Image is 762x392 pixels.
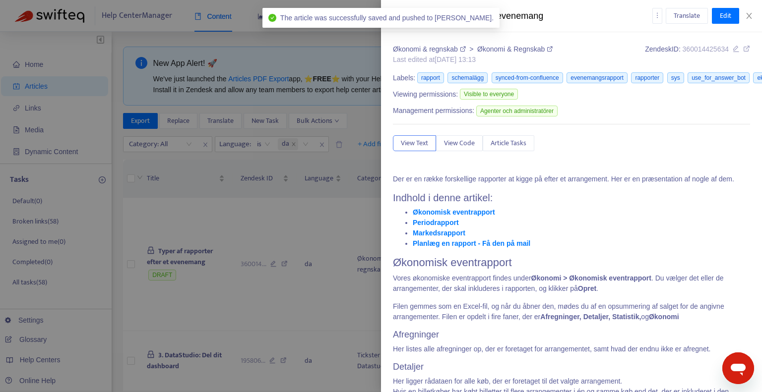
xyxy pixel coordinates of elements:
[447,72,488,83] span: schemalägg
[667,72,684,83] span: sys
[436,135,483,151] button: View Code
[401,138,428,149] span: View Text
[492,72,563,83] span: synced-from-confluence
[413,208,495,216] a: Økonomisk eventrapport
[393,89,458,100] span: Viewing permissions:
[476,106,558,116] span: Agenter och administratörer
[393,9,652,23] div: Typer af rapporter efter et evenemang
[417,72,444,83] span: rapport
[393,273,750,294] p: Vores økonomiske eventrapport findes under . Du vælger det eller de arrangementer, der skal inklu...
[683,45,729,53] span: 360014425634
[393,256,750,269] h1: Økonomisk eventrapport
[280,14,494,22] span: The article was successfully saved and pushed to [PERSON_NAME].
[712,8,739,24] button: Edit
[645,44,750,65] div: Zendesk ID:
[491,138,526,149] span: Article Tasks
[674,10,700,21] span: Translate
[540,313,641,321] strong: Afregninger, Detaljer, Statistik,
[413,219,459,226] a: Periodrapport
[393,174,750,184] p: Der er en række forskellige rapporter at kigge på efter et arrangement. Her er en præsentation af...
[393,344,750,354] p: Her listes alle afregninger op, der er foretaget for arrangementet, samt hvad der endnu ikke er a...
[531,274,651,282] strong: Økonomi > Økonomisk eventrapport
[393,362,750,373] h3: Detaljer
[393,330,750,340] h3: Afregninger
[631,72,663,83] span: rapporter
[393,106,474,116] span: Management permissions:
[722,352,754,384] iframe: Knap til at åbne messaging-vindue
[393,135,436,151] button: View Text
[649,313,679,321] strong: Økonomi
[268,14,276,22] span: check-circle
[460,89,518,100] span: Visible to everyone
[393,192,750,204] h2: Indhold i denne artikel:
[567,72,628,83] span: evenemangsrapport
[393,45,467,53] a: Økonomi & regnskab
[720,10,731,21] span: Edit
[477,45,553,53] a: Økonomi & Regnskab
[666,8,708,24] button: Translate
[652,8,662,24] button: more
[413,229,465,237] a: Markedsrapport
[393,44,553,55] div: >
[654,12,661,19] span: more
[688,72,750,83] span: use_for_answer_bot
[742,11,756,21] button: Close
[483,135,534,151] button: Article Tasks
[745,12,753,20] span: close
[578,284,596,292] strong: Opret
[393,301,750,322] p: Filen gemmes som en Excel-fil, og når du åbner den, mødes du af en opsummering af salget for de a...
[444,138,475,149] span: View Code
[413,239,530,247] a: Planlæg en rapport - Få den på mail
[393,55,553,65] div: Last edited at [DATE] 13:13
[393,73,415,83] span: Labels:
